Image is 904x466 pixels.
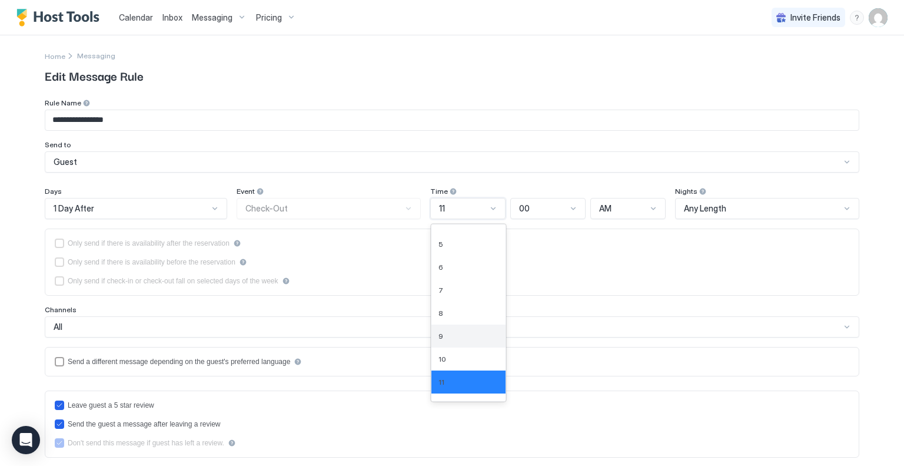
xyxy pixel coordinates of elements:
[438,332,443,341] span: 9
[438,240,443,249] span: 5
[55,401,849,410] div: reviewEnabled
[55,357,849,366] div: languagesEnabled
[869,8,888,27] div: User profile
[45,305,77,314] span: Channels
[45,49,65,62] a: Home
[438,286,443,295] span: 7
[684,203,726,214] span: Any Length
[16,9,105,27] a: Host Tools Logo
[790,12,840,23] span: Invite Friends
[162,11,182,24] a: Inbox
[162,12,182,22] span: Inbox
[68,277,278,285] div: Only send if check-in or check-out fall on selected days of the week
[599,203,611,214] span: AM
[438,263,443,272] span: 6
[438,378,444,386] span: 11
[55,419,849,429] div: sendMessageAfterLeavingReview
[850,11,864,25] div: menu
[68,358,290,366] div: Send a different message depending on the guest's preferred language
[45,187,62,196] span: Days
[55,239,849,248] div: afterReservation
[45,49,65,62] div: Breadcrumb
[55,257,849,267] div: beforeReservation
[68,401,154,409] div: Leave guest a 5 star review
[45,140,71,149] span: Send to
[438,309,443,318] span: 8
[68,239,230,247] div: Only send if there is availability after the reservation
[45,52,65,61] span: Home
[77,51,115,60] span: Messaging
[675,187,697,196] span: Nights
[77,51,115,60] div: Breadcrumb
[192,12,232,23] span: Messaging
[438,401,446,409] span: 12
[119,12,153,22] span: Calendar
[68,420,221,428] div: Send the guest a message after leaving a review
[12,426,40,454] div: Open Intercom Messenger
[68,439,224,447] div: Don't send this message if guest has left a review.
[54,203,94,214] span: 1 Day After
[45,110,859,130] input: Input Field
[45,98,81,107] span: Rule Name
[438,355,446,363] span: 10
[256,12,282,23] span: Pricing
[54,157,77,167] span: Guest
[68,258,235,266] div: Only send if there is availability before the reservation
[430,187,448,196] span: Time
[519,203,530,214] span: 00
[237,187,255,196] span: Event
[55,276,849,286] div: isLimited
[54,322,62,332] span: All
[119,11,153,24] a: Calendar
[439,203,445,214] span: 11
[55,438,849,448] div: disableMessageAfterReview
[45,67,859,84] span: Edit Message Rule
